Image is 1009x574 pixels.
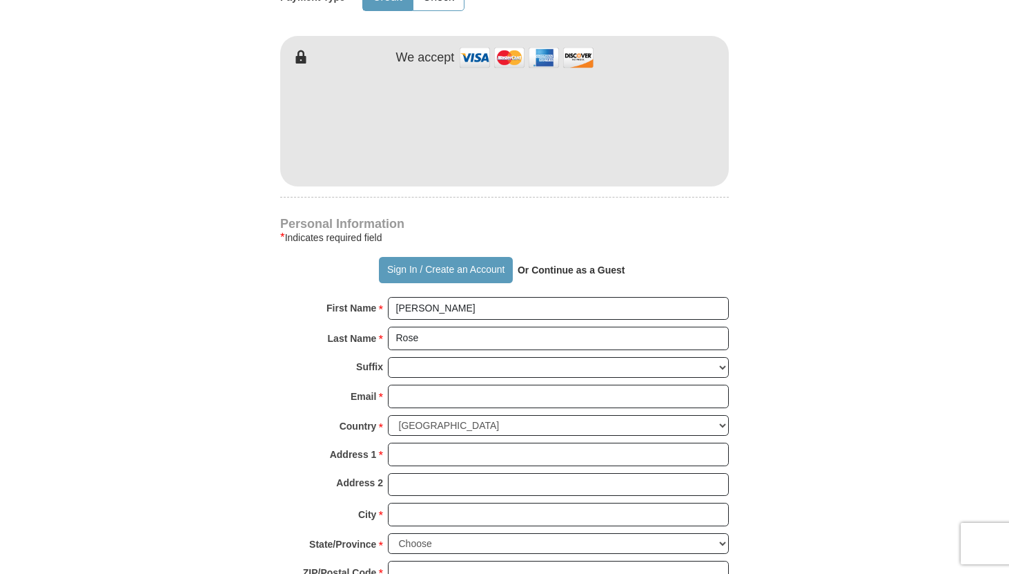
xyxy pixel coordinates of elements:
[458,43,596,73] img: credit cards accepted
[309,535,376,554] strong: State/Province
[280,218,729,229] h4: Personal Information
[326,298,376,318] strong: First Name
[330,445,377,464] strong: Address 1
[336,473,383,492] strong: Address 2
[379,257,512,283] button: Sign In / Create an Account
[328,329,377,348] strong: Last Name
[358,505,376,524] strong: City
[396,50,455,66] h4: We accept
[340,417,377,436] strong: Country
[356,357,383,376] strong: Suffix
[351,387,376,406] strong: Email
[518,265,625,276] strong: Or Continue as a Guest
[280,229,729,246] div: Indicates required field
